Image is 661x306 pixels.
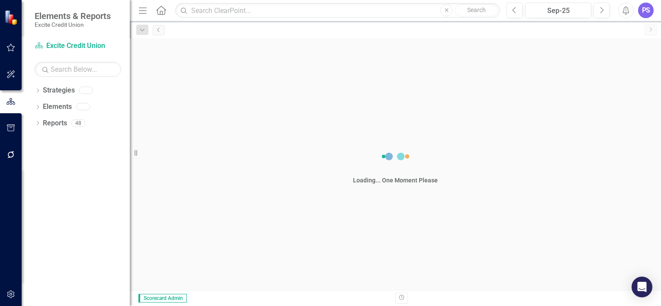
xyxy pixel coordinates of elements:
[138,294,187,303] span: Scorecard Admin
[467,6,486,13] span: Search
[71,119,85,127] div: 48
[35,11,111,21] span: Elements & Reports
[175,3,500,18] input: Search ClearPoint...
[43,102,72,112] a: Elements
[525,3,591,18] button: Sep-25
[632,277,652,297] div: Open Intercom Messenger
[35,21,111,28] small: Excite Credit Union
[353,176,438,185] div: Loading... One Moment Please
[455,4,498,16] button: Search
[638,3,654,18] button: PS
[43,86,75,96] a: Strategies
[35,62,121,77] input: Search Below...
[528,6,588,16] div: Sep-25
[43,118,67,128] a: Reports
[4,10,19,25] img: ClearPoint Strategy
[35,41,121,51] a: Excite Credit Union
